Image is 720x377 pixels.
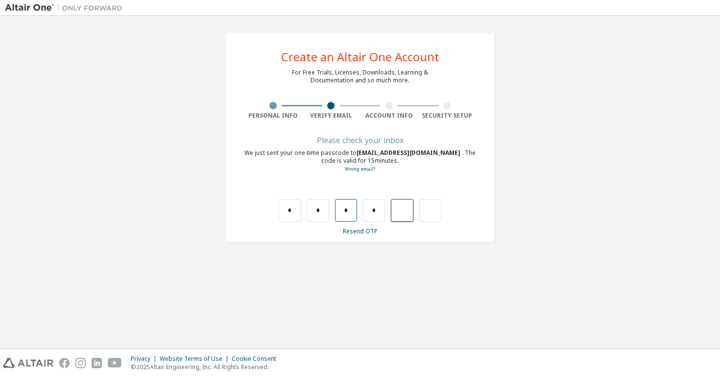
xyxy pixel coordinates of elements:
img: youtube.svg [108,358,122,368]
img: altair_logo.svg [3,358,53,368]
div: Cookie Consent [232,355,282,363]
div: Website Terms of Use [160,355,232,363]
div: Account Info [360,112,418,120]
div: We just sent your one-time passcode to . The code is valid for 15 minutes. [244,149,476,173]
img: Altair One [5,3,127,13]
img: instagram.svg [75,358,86,368]
span: [EMAIL_ADDRESS][DOMAIN_NAME] [357,149,462,157]
a: Go back to the registration form [345,166,375,172]
div: Personal Info [244,112,302,120]
img: linkedin.svg [92,358,102,368]
div: Privacy [131,355,160,363]
div: For Free Trials, Licenses, Downloads, Learning & Documentation and so much more. [292,69,428,84]
p: © 2025 Altair Engineering, Inc. All Rights Reserved. [131,363,282,371]
img: facebook.svg [59,358,70,368]
div: Verify Email [302,112,360,120]
div: Create an Altair One Account [281,51,439,63]
div: Please check your inbox [244,137,476,143]
a: Resend OTP [343,227,378,235]
div: Security Setup [418,112,477,120]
